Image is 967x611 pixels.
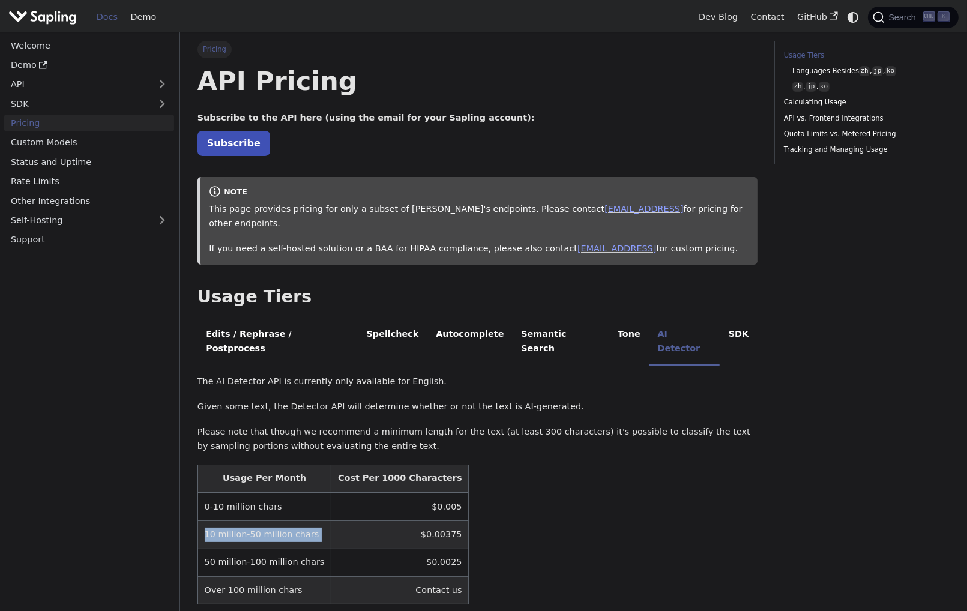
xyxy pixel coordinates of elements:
code: ko [885,66,896,76]
button: Switch between dark and light mode (currently system mode) [845,8,862,26]
a: Support [4,231,174,248]
li: Tone [609,319,649,366]
code: ko [819,82,830,92]
a: SDK [4,95,150,112]
code: zh [792,82,803,92]
a: Pricing [4,115,174,132]
td: $0.005 [331,493,469,521]
a: GitHub [791,8,844,26]
td: 10 million-50 million chars [197,521,331,549]
a: Demo [124,8,163,26]
td: 0-10 million chars [197,493,331,521]
a: Custom Models [4,134,174,151]
a: Self-Hosting [4,212,174,229]
a: zh,jp,ko [792,81,941,92]
button: Expand sidebar category 'API' [150,76,174,93]
a: Usage Tiers [784,50,945,61]
li: Autocomplete [427,319,513,366]
a: Dev Blog [692,8,744,26]
a: Languages Besideszh,jp,ko [792,65,941,77]
h1: API Pricing [197,65,758,97]
a: Tracking and Managing Usage [784,144,945,155]
a: API vs. Frontend Integrations [784,113,945,124]
li: Edits / Rephrase / Postprocess [197,319,358,366]
li: Spellcheck [358,319,427,366]
a: API [4,76,150,93]
h2: Usage Tiers [197,286,758,308]
p: If you need a self-hosted solution or a BAA for HIPAA compliance, please also contact for custom ... [209,242,749,256]
kbd: K [938,11,950,22]
a: Quota Limits vs. Metered Pricing [784,128,945,140]
a: Docs [90,8,124,26]
code: jp [806,82,816,92]
button: Search (Ctrl+K) [868,7,958,28]
td: 50 million-100 million chars [197,549,331,576]
div: note [209,185,749,200]
code: jp [872,66,883,76]
nav: Breadcrumbs [197,41,758,58]
button: Expand sidebar category 'SDK' [150,95,174,112]
li: Semantic Search [513,319,609,366]
a: Subscribe [197,131,270,155]
li: AI Detector [649,319,720,366]
li: SDK [720,319,757,366]
p: This page provides pricing for only a subset of [PERSON_NAME]'s endpoints. Please contact for pri... [209,202,749,231]
span: Pricing [197,41,232,58]
a: Calculating Usage [784,97,945,108]
a: Status and Uptime [4,153,174,170]
a: Rate Limits [4,173,174,190]
a: [EMAIL_ADDRESS] [577,244,656,253]
a: Other Integrations [4,192,174,209]
span: Search [885,13,923,22]
th: Usage Per Month [197,465,331,493]
img: Sapling.ai [8,8,77,26]
a: Sapling.ai [8,8,81,26]
td: $0.00375 [331,521,469,549]
code: zh [859,66,870,76]
a: Contact [744,8,791,26]
p: The AI Detector API is currently only available for English. [197,375,758,389]
a: Demo [4,56,174,74]
th: Cost Per 1000 Characters [331,465,469,493]
td: Over 100 million chars [197,576,331,604]
strong: Subscribe to the API here (using the email for your Sapling account): [197,113,535,122]
td: Contact us [331,576,469,604]
p: Given some text, the Detector API will determine whether or not the text is AI-generated. [197,400,758,414]
a: [EMAIL_ADDRESS] [604,204,683,214]
a: Welcome [4,37,174,54]
p: Please note that though we recommend a minimum length for the text (at least 300 characters) it's... [197,425,758,454]
td: $0.0025 [331,549,469,576]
